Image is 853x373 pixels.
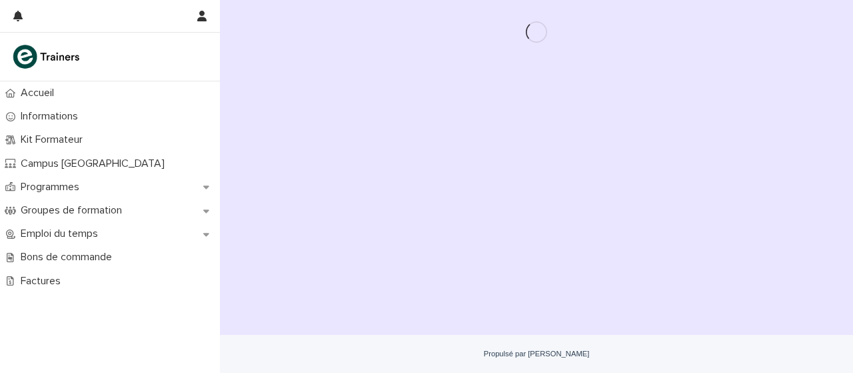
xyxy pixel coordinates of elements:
font: Factures [21,276,61,286]
a: Propulsé par [PERSON_NAME] [484,350,590,358]
font: Campus [GEOGRAPHIC_DATA] [21,158,165,169]
font: Accueil [21,87,54,98]
font: Informations [21,111,78,121]
font: Programmes [21,181,79,192]
font: Emploi du temps [21,228,98,239]
font: Kit Formateur [21,134,83,145]
img: K0CqGN7SDeD6s4JG8KQk [11,43,84,70]
font: Groupes de formation [21,205,122,216]
font: Bons de commande [21,252,112,262]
